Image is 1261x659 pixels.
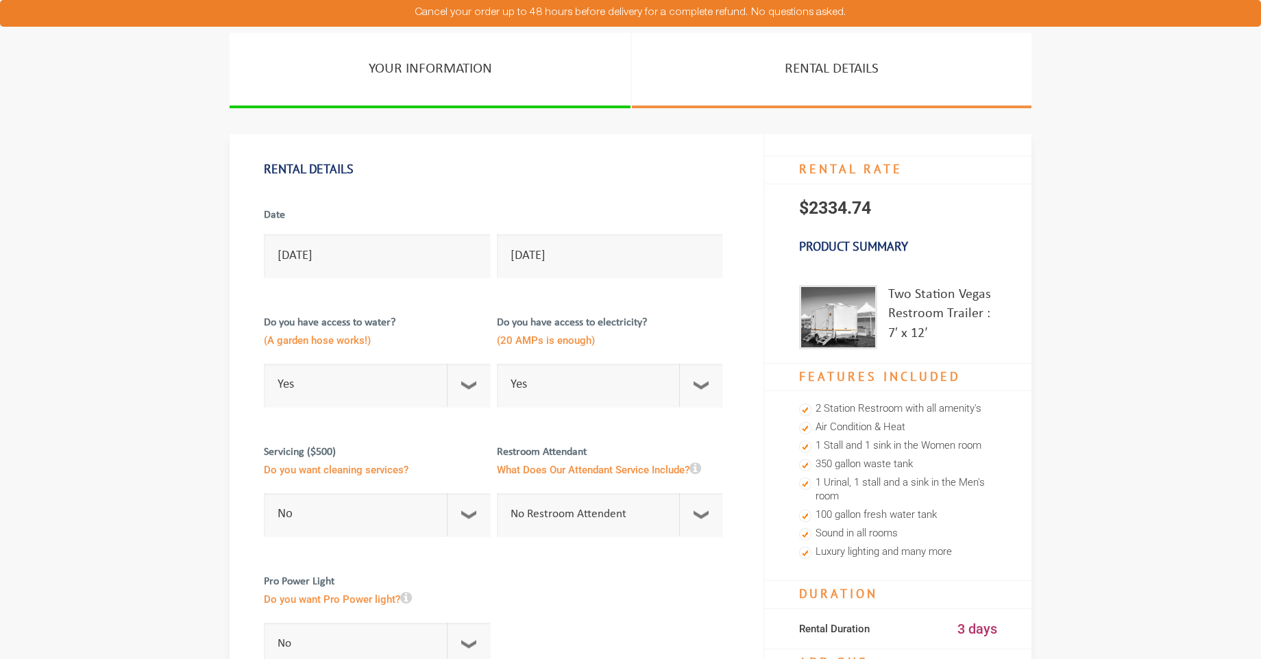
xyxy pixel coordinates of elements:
a: RENTAL DETAILS [632,33,1031,108]
label: Restroom Attendant [497,445,723,490]
li: Luxury lighting and many more [799,543,997,562]
h4: Duration [765,580,1031,609]
span: What Does Our Attendant Service Include? [497,460,723,483]
span: Do you want Pro Power light? [264,590,490,612]
h4: RENTAL RATE [765,156,1031,184]
label: Servicing ($500) [264,445,490,490]
label: Date [264,208,490,231]
li: 350 gallon waste tank [799,456,997,474]
li: 100 gallon fresh water tank [799,506,997,525]
label: Do you have access to electricity? [497,315,723,360]
span: (20 AMPs is enough) [497,331,723,353]
label: Pro Power Light [264,574,490,619]
span: Do you want cleaning services? [264,460,490,483]
li: Air Condition & Heat [799,419,997,437]
label: Do you have access to water? [264,315,490,360]
div: 3 days [898,616,998,642]
li: 1 Stall and 1 sink in the Women room [799,437,997,456]
button: Live Chat [1206,604,1261,659]
div: Rental Duration [799,616,898,642]
li: 2 Station Restroom with all amenity's [799,400,997,419]
h1: Rental Details [264,155,729,184]
span: (A garden hose works!) [264,331,490,353]
div: Two Station Vegas Restroom Trailer : 7′ x 12′ [888,285,997,349]
a: YOUR INFORMATION [230,33,630,108]
p: $2334.74 [765,184,1031,232]
h3: Product Summary [765,232,1031,261]
li: 1 Urinal, 1 stall and a sink in the Men's room [799,474,997,506]
li: Sound in all rooms [799,525,997,543]
h4: Features Included [765,363,1031,392]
